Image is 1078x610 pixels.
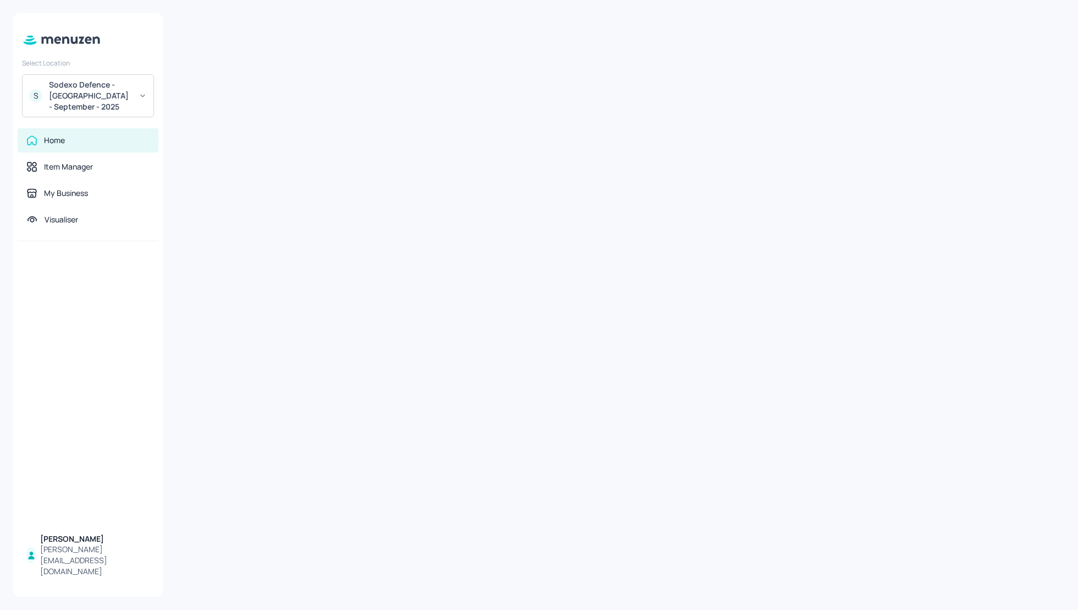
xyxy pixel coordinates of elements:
[44,135,65,146] div: Home
[40,544,150,577] div: [PERSON_NAME][EMAIL_ADDRESS][DOMAIN_NAME]
[44,188,88,199] div: My Business
[45,214,78,225] div: Visualiser
[29,89,42,102] div: S
[22,58,154,68] div: Select Location
[44,161,93,172] div: Item Manager
[49,79,132,112] div: Sodexo Defence - [GEOGRAPHIC_DATA] - September - 2025
[40,533,150,544] div: [PERSON_NAME]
